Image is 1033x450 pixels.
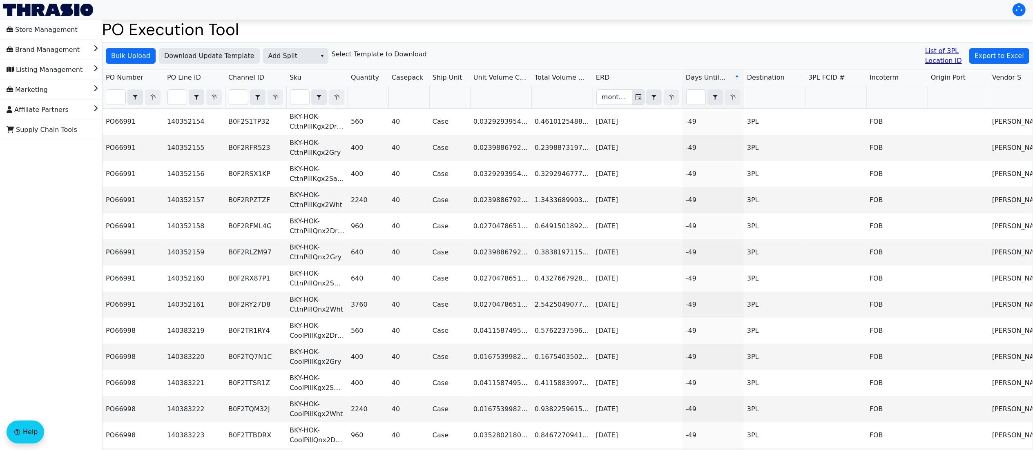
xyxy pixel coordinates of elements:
td: 0.411588399731 [531,370,593,396]
th: Filter [225,86,286,109]
td: PO66991 [103,161,164,187]
td: 0.016753998220968798 [470,396,531,422]
td: 400 [348,344,388,370]
td: PO66998 [103,344,164,370]
td: BKY-HOK-CoolPillKgx2Wht [286,396,348,422]
span: Download Update Template [164,51,254,61]
td: 3PL [744,135,805,161]
span: Incoterm [870,73,899,82]
td: B0F2RSX1KP [225,161,286,187]
td: 0.023988679270932598 [470,239,531,265]
td: 2.5425049077188 [531,292,593,318]
td: FOB [866,135,928,161]
td: FOB [866,239,928,265]
td: -49 [683,370,744,396]
td: 0.6491501892048 [531,213,593,239]
span: Choose Operator [250,89,266,105]
td: 640 [348,265,388,292]
td: -49 [683,135,744,161]
td: B0F2RFR523 [225,135,286,161]
td: 3PL [744,370,805,396]
td: 40 [388,396,429,422]
span: Unit Volume CBM [473,73,528,82]
td: 140383219 [164,318,225,344]
td: 0.1675403502707 [531,344,593,370]
td: PO66991 [103,213,164,239]
td: Case [429,396,470,422]
span: Choose Operator [646,89,662,105]
td: 140352159 [164,239,225,265]
td: 40 [388,292,429,318]
td: 3760 [348,292,388,318]
td: 0.5762237596234 [531,318,593,344]
td: [DATE] [593,370,683,396]
button: select [189,90,204,105]
td: Case [429,370,470,396]
td: 0.027047865129967995 [470,292,531,318]
td: -49 [683,396,744,422]
span: Ship Unit [433,73,462,82]
td: 140383223 [164,422,225,448]
span: ERD [596,73,610,82]
td: FOB [866,213,928,239]
span: Total Volume CBM [535,73,589,82]
td: B0F2RX87P1 [225,265,286,292]
input: Filter [290,90,309,105]
td: 140352155 [164,135,225,161]
td: 3PL [744,318,805,344]
td: BKY-HOK-CoolPillKgx2DrkGry [286,318,348,344]
td: 140383220 [164,344,225,370]
span: Export to Excel [975,51,1024,61]
td: Case [429,213,470,239]
td: -49 [683,292,744,318]
input: Filter [597,90,632,105]
td: B0F2TQM32J [225,396,286,422]
td: 140383221 [164,370,225,396]
td: 40 [388,318,429,344]
td: [DATE] [593,422,683,448]
td: 40 [388,187,429,213]
td: 2240 [348,187,388,213]
input: Filter [687,90,705,105]
td: -49 [683,318,744,344]
td: 40 [388,161,429,187]
td: B0F2TQ7N1C [225,344,286,370]
span: Supply Chain Tools [7,123,77,136]
td: Case [429,239,470,265]
td: BKY-HOK-CttnPillQnx2Wht [286,292,348,318]
td: PO66991 [103,239,164,265]
td: FOB [866,161,928,187]
td: 3PL [744,109,805,135]
td: FOB [866,318,928,344]
td: 40 [388,265,429,292]
td: 140352161 [164,292,225,318]
td: PO66991 [103,135,164,161]
td: Case [429,292,470,318]
td: 0.023988679270932598 [470,135,531,161]
td: [DATE] [593,239,683,265]
td: -49 [683,187,744,213]
h1: PO Execution Tool [102,20,1033,39]
td: 40 [388,109,429,135]
td: 40 [388,422,429,448]
td: 0.0329293954314 [470,161,531,187]
button: select [316,49,328,63]
td: BKY-HOK-CttnPillQnx2Sand [286,265,348,292]
td: BKY-HOK-CttnPillKgx2Wht [286,187,348,213]
span: Choose Operator [127,89,143,105]
td: 0.239887319705775 [531,135,593,161]
td: 0.38381971152924 [531,239,593,265]
td: B0F2TTSR1Z [225,370,286,396]
td: [DATE] [593,265,683,292]
span: Destination [747,73,785,82]
td: BKY-HOK-CttnPillQnx2DrkGry [286,213,348,239]
span: Sku [290,73,301,82]
td: BKY-HOK-CttnPillQnx2Gry [286,239,348,265]
span: 3PL FCID # [808,73,845,82]
td: B0F2RPZTZF [225,187,286,213]
td: 0.041158749553304 [470,370,531,396]
span: Bulk Upload [111,51,150,61]
td: 40 [388,239,429,265]
td: 140383222 [164,396,225,422]
td: [DATE] [593,135,683,161]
